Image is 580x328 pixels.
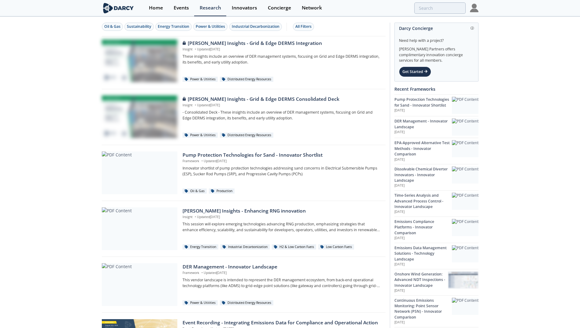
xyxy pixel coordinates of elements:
[183,47,381,52] p: Insight Updated [DATE]
[394,219,452,236] div: Emissions Compliance Platforms - Innovator Comparison
[394,245,452,262] div: Emissions Data Management Solutions - Technology Landscape
[394,262,452,267] p: [DATE]
[394,166,452,183] div: Dissolvable Chemical Diverter Innovators - Innovator Landscape
[183,159,381,164] p: Framework Updated [DATE]
[394,243,478,269] a: Emissions Data Management Solutions - Technology Landscape [DATE] PDF Content
[471,27,474,30] img: information.svg
[158,24,189,29] div: Energy Transition
[183,166,381,177] p: Innovator shortlist of pump protection technologies addressing sand concerns in Electrical Submer...
[183,77,218,82] div: Power & Utilities
[155,23,192,31] button: Energy Transition
[193,23,227,31] button: Power & Utilities
[104,24,120,29] div: Oil & Gas
[149,5,163,10] div: Home
[209,188,235,194] div: Production
[183,151,381,159] div: Pump Protection Technologies for Sand - Innovator Shortlist
[200,159,204,163] span: •
[394,164,478,190] a: Dissolvable Chemical Diverter Innovators - Innovator Landscape [DATE] PDF Content
[232,5,257,10] div: Innovators
[183,221,381,233] p: This session will explore emerging technologies advancing RNG production, emphasizing strategies ...
[220,300,273,306] div: Distributed Energy Resources
[295,24,312,29] div: All Filters
[200,271,204,275] span: •
[394,269,478,295] a: Onshore Wind Generation: Advanced NDT Inspections - Innovator Landscape [DATE] Onshore Wind Gener...
[268,5,291,10] div: Concierge
[183,300,218,306] div: Power & Utilities
[220,133,273,138] div: Distributed Energy Resources
[200,5,221,10] div: Research
[394,118,452,130] div: DER Management - Innovator Landscape
[394,108,452,113] p: [DATE]
[194,47,197,51] span: •
[470,4,478,12] img: Profile
[394,190,478,217] a: Time-Series Analysis and Advanced Process Control - Innovator Landscape [DATE] PDF Content
[183,263,381,271] div: DER Management - Innovator Landscape
[272,244,316,250] div: H2 & Low Carbon Fuels
[399,34,474,43] div: Need help with a project?
[102,207,386,250] a: PDF Content [PERSON_NAME] Insights - Enhancing RNG innovation Insight •Updated[DATE] This session...
[102,3,135,13] img: logo-wide.svg
[394,183,452,188] p: [DATE]
[229,23,282,31] button: Industrial Decarbonization
[183,40,381,47] div: [PERSON_NAME] Insights - Grid & Edge DERMS Integration
[394,298,452,320] div: Continuous Emissions Monitoring: Point Sensor Network (PSN) - Innovator Comparison
[394,97,452,108] div: Pump Protection Technologies for Sand - Innovator Shortlist
[183,244,218,250] div: Energy Transition
[102,40,386,82] a: Darcy Insights - Grid & Edge DERMS Integration preview [PERSON_NAME] Insights - Grid & Edge DERMS...
[183,54,381,65] p: These insights include an overview of DER management systems, focusing on Grid and Edge DERMS int...
[183,207,381,215] div: [PERSON_NAME] Insights - Enhancing RNG innovation
[102,151,386,194] a: PDF Content Pump Protection Technologies for Sand - Innovator Shortlist Framework •Updated[DATE] ...
[220,77,273,82] div: Distributed Energy Resources
[183,188,207,194] div: Oil & Gas
[394,217,478,243] a: Emissions Compliance Platforms - Innovator Comparison [DATE] PDF Content
[302,5,322,10] div: Network
[394,130,452,135] p: [DATE]
[196,24,225,29] div: Power & Utilities
[194,215,197,219] span: •
[394,320,452,325] p: [DATE]
[183,96,381,103] div: [PERSON_NAME] Insights - Grid & Edge DERMS Consolidated Deck
[394,84,478,94] div: Recent Frameworks
[399,67,431,77] div: Get Started
[394,193,452,210] div: Time-Series Analysis and Advanced Process Control - Innovator Landscape
[318,244,354,250] div: Low Carbon Fuels
[124,23,154,31] button: Sustainability
[399,23,474,34] div: Darcy Concierge
[394,272,448,288] div: Onshore Wind Generation: Advanced NDT Inspections - Innovator Landscape
[394,157,452,162] p: [DATE]
[127,24,151,29] div: Sustainability
[293,23,314,31] button: All Filters
[102,96,386,138] a: Darcy Insights - Grid & Edge DERMS Consolidated Deck preview [PERSON_NAME] Insights - Grid & Edge...
[183,271,381,275] p: Framework Updated [DATE]
[414,2,466,14] input: Advanced Search
[183,103,381,108] p: Insight Updated [DATE]
[183,133,218,138] div: Power & Utilities
[399,43,474,64] div: [PERSON_NAME] Partners offers complimentary innovation concierge services for all members.
[102,263,386,306] a: PDF Content DER Management - Innovator Landscape Framework •Updated[DATE] This vendor landscape i...
[554,304,574,322] iframe: chat widget
[394,295,478,327] a: Continuous Emissions Monitoring: Point Sensor Network (PSN) - Innovator Comparison [DATE] PDF Con...
[394,140,452,157] div: EPA-Approved Alternative Test Methods - Innovator Comparison
[394,116,478,138] a: DER Management - Innovator Landscape [DATE] PDF Content
[394,288,448,293] p: [DATE]
[183,319,381,326] div: Event Recording - Integrating Emissions Data for Compliance and Operational Action
[194,103,197,107] span: •
[102,23,123,31] button: Oil & Gas
[220,244,270,250] div: Industrial Decarbonization
[232,24,279,29] div: Industrial Decarbonization
[394,210,452,214] p: [DATE]
[394,94,478,116] a: Pump Protection Technologies for Sand - Innovator Shortlist [DATE] PDF Content
[183,277,381,289] p: This vendor landscape is intended to represent the DER management ecosystem, from back-end operat...
[183,110,381,121] p: - Consolidated Deck - These insights include an overview of DER management systems, focusing on G...
[394,138,478,164] a: EPA-Approved Alternative Test Methods - Innovator Comparison [DATE] PDF Content
[394,236,452,241] p: [DATE]
[183,215,381,220] p: Insight Updated [DATE]
[174,5,189,10] div: Events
